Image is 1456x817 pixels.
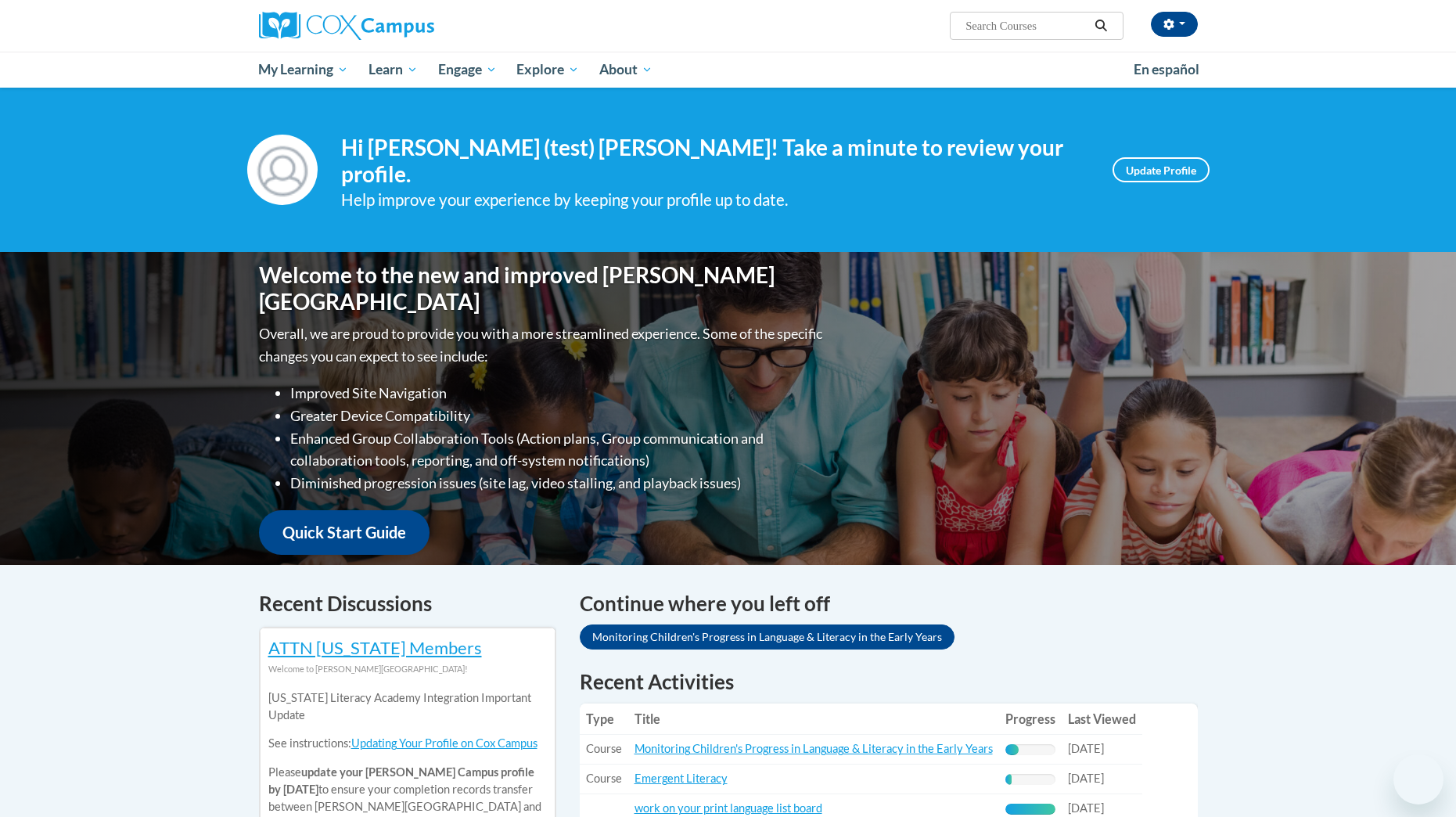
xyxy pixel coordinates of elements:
div: Main menu [235,52,1221,88]
div: Help improve your experience by keeping your profile up to date. [341,187,1089,213]
p: [US_STATE] Literacy Academy Integration Important Update [268,689,547,724]
h4: Continue where you left off [580,588,1198,619]
a: My Learning [249,52,359,88]
img: Cox Campus [259,12,434,40]
li: Enhanced Group Collaboration Tools (Action plans, Group communication and collaboration tools, re... [290,427,826,473]
a: Emergent Literacy [635,772,728,785]
span: [DATE] [1068,801,1104,815]
iframe: Button to launch messaging window [1393,754,1443,804]
a: Updating Your Profile on Cox Campus [351,736,537,750]
p: Overall, we are proud to provide you with a more streamlined experience. Some of the specific cha... [259,322,826,368]
span: En español [1134,61,1199,77]
span: Explore [516,60,579,79]
a: Cox Campus [259,12,556,40]
h1: Welcome to the new and improved [PERSON_NAME][GEOGRAPHIC_DATA] [259,262,826,315]
h4: Hi [PERSON_NAME] (test) [PERSON_NAME]! Take a minute to review your profile. [341,135,1089,187]
span: My Learning [258,60,348,79]
li: Improved Site Navigation [290,382,826,405]
li: Diminished progression issues (site lag, video stalling, and playback issues) [290,472,826,495]
a: Monitoring Children's Progress in Language & Literacy in the Early Years [635,742,993,755]
li: Greater Device Compatibility [290,405,826,427]
button: Account Settings [1151,12,1198,37]
th: Progress [999,704,1062,735]
a: Engage [428,52,507,88]
span: Course [586,742,622,755]
b: update your [PERSON_NAME] Campus profile by [DATE] [268,765,534,796]
a: En español [1123,53,1210,86]
span: Learn [368,60,418,79]
a: ATTN [US_STATE] Members [268,637,482,658]
input: Search Courses [964,16,1089,35]
span: [DATE] [1068,772,1104,785]
a: Quick Start Guide [259,510,430,555]
button: Search [1089,16,1113,35]
th: Last Viewed [1062,704,1142,735]
div: Welcome to [PERSON_NAME][GEOGRAPHIC_DATA]! [268,660,547,678]
a: Explore [506,52,589,88]
span: Course [586,772,622,785]
span: [DATE] [1068,742,1104,755]
a: Monitoring Children's Progress in Language & Literacy in the Early Years [580,624,954,650]
a: Update Profile [1113,157,1210,182]
a: About [589,52,663,88]
h1: Recent Activities [580,668,1198,696]
a: Learn [358,52,428,88]
div: Progress, % [1005,744,1019,755]
a: work on your print language list board [635,801,822,815]
div: Progress, % [1005,774,1012,785]
th: Type [580,704,628,735]
h4: Recent Discussions [259,588,556,619]
img: Profile Image [247,135,318,205]
span: Engage [438,60,497,79]
span: About [599,60,653,79]
p: See instructions: [268,735,547,752]
div: Progress, % [1005,804,1055,815]
th: Title [628,704,999,735]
